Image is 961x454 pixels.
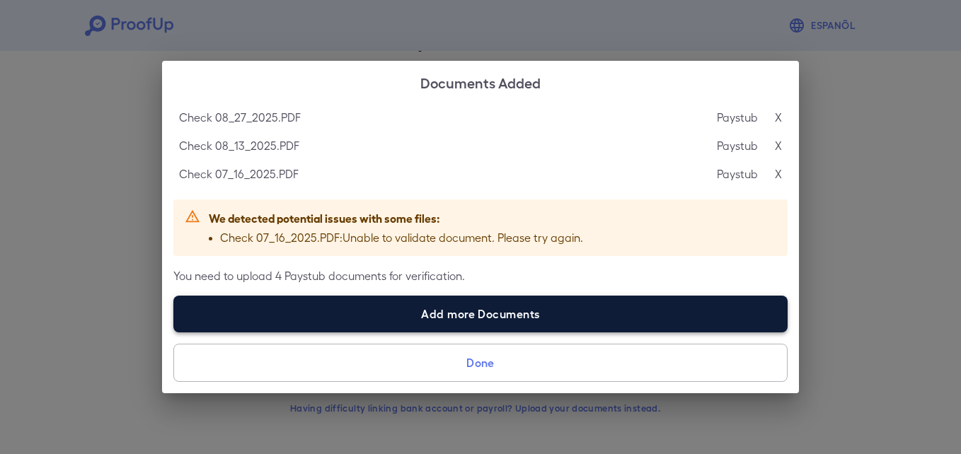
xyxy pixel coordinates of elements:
[775,109,782,126] p: X
[775,165,782,182] p: X
[173,267,788,284] p: You need to upload 4 Paystub documents for verification.
[162,61,799,103] h2: Documents Added
[220,229,583,246] p: Check 07_16_2025.PDF : Unable to validate document. Please try again.
[717,109,758,126] p: Paystub
[775,137,782,154] p: X
[173,344,788,382] button: Done
[179,165,299,182] p: Check 07_16_2025.PDF
[179,109,301,126] p: Check 08_27_2025.PDF
[179,137,299,154] p: Check 08_13_2025.PDF
[209,209,583,226] p: We detected potential issues with some files:
[717,165,758,182] p: Paystub
[173,296,788,332] label: Add more Documents
[717,137,758,154] p: Paystub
